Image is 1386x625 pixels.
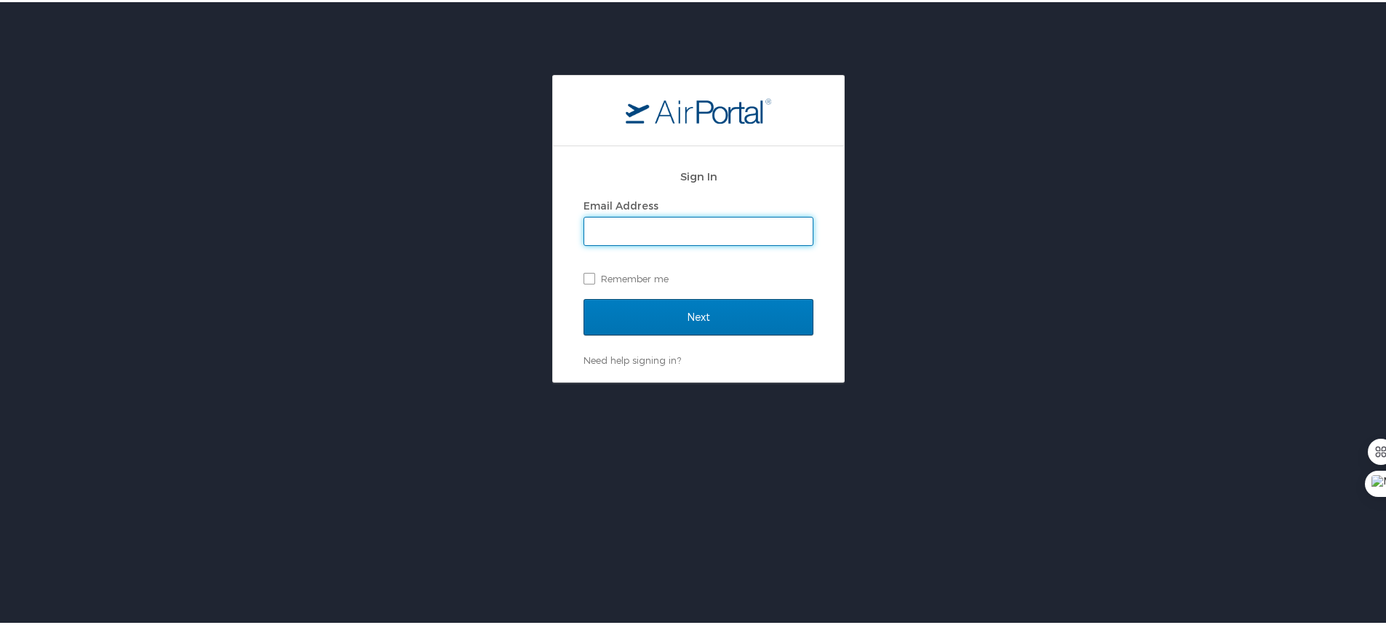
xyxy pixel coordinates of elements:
h2: Sign In [584,166,813,183]
img: logo [626,95,771,122]
a: Need help signing in? [584,352,681,364]
label: Email Address [584,197,658,210]
input: Next [584,297,813,333]
label: Remember me [584,266,813,287]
